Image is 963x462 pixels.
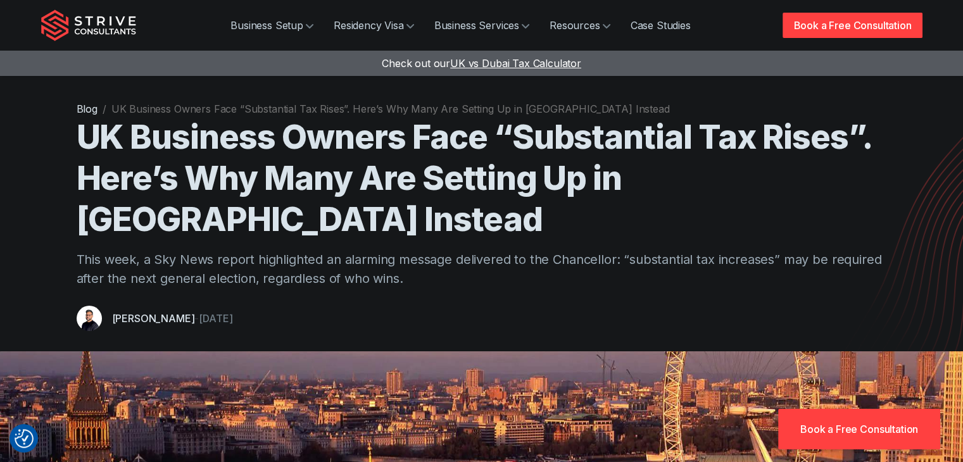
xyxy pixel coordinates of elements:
p: This week, a Sky News report highlighted an alarming message delivered to the Chancellor: “substa... [77,250,887,288]
span: / [103,103,106,115]
a: Book a Free Consultation [783,13,922,38]
a: Blog [77,103,98,115]
a: Residency Visa [324,13,424,38]
img: Strive Consultants [41,9,136,41]
time: [DATE] [199,312,232,325]
h1: UK Business Owners Face “Substantial Tax Rises”. Here’s Why Many Are Setting Up in [GEOGRAPHIC_DA... [77,116,887,240]
span: - [194,312,199,325]
a: [PERSON_NAME] [112,312,195,325]
li: UK Business Owners Face “Substantial Tax Rises”. Here’s Why Many Are Setting Up in [GEOGRAPHIC_DA... [111,101,670,116]
a: Resources [539,13,620,38]
span: UK vs Dubai Tax Calculator [450,57,581,70]
a: Book a Free Consultation [778,409,940,449]
button: Consent Preferences [15,429,34,448]
a: Check out ourUK vs Dubai Tax Calculator [382,57,581,70]
a: Business Services [424,13,539,38]
a: Business Setup [220,13,324,38]
a: Case Studies [620,13,701,38]
img: Revisit consent button [15,429,34,448]
img: Z_jCzuvxEdbNO49l_Untitleddesign-69-.png [77,306,102,331]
